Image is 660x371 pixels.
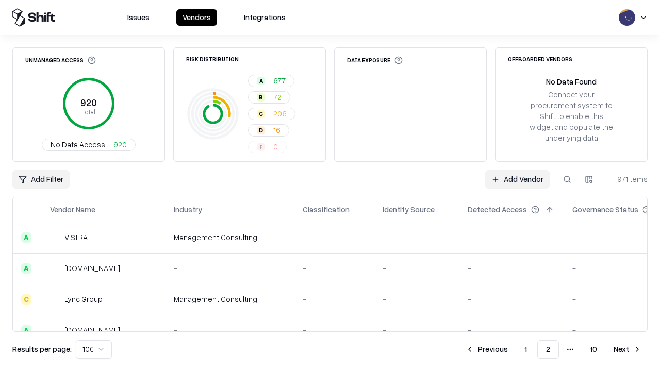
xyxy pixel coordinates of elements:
img: theiet.org [50,263,60,274]
button: Vendors [176,9,217,26]
div: C [21,294,31,305]
div: [DOMAIN_NAME] [64,325,120,335]
div: C [257,110,265,118]
div: - [383,325,451,335]
div: - [468,263,556,274]
button: Integrations [238,9,292,26]
button: 1 [516,340,535,359]
div: No Data Found [546,76,597,87]
div: Vendor Name [50,204,95,215]
div: VISTRA [64,232,88,243]
tspan: 920 [80,97,97,108]
div: Unmanaged Access [25,56,96,64]
span: 920 [113,139,127,150]
div: Risk Distribution [186,56,239,62]
div: Detected Access [468,204,527,215]
button: A677 [248,75,294,87]
span: 677 [273,75,286,86]
button: No Data Access920 [42,139,136,151]
div: Classification [303,204,350,215]
div: - [303,325,366,335]
div: - [303,263,366,274]
button: D16 [248,124,289,137]
div: - [383,294,451,305]
span: 206 [273,108,287,119]
div: Management Consulting [174,232,286,243]
span: 72 [273,92,282,103]
button: 2 [537,340,559,359]
div: D [257,126,265,134]
div: - [174,263,286,274]
div: Identity Source [383,204,435,215]
div: Management Consulting [174,294,286,305]
div: - [383,263,451,274]
div: - [468,294,556,305]
div: A [21,263,31,274]
div: - [468,325,556,335]
div: - [468,232,556,243]
button: Previous [459,340,514,359]
div: Lync Group [64,294,103,305]
div: A [21,232,31,243]
span: 16 [273,125,280,136]
span: No Data Access [51,139,105,150]
div: - [174,325,286,335]
div: - [383,232,451,243]
img: Lync Group [50,294,60,305]
div: Governance Status [572,204,638,215]
img: kadeemarentals.com [50,325,60,335]
div: - [303,232,366,243]
button: 10 [582,340,605,359]
div: - [303,294,366,305]
div: 971 items [606,174,648,184]
img: VISTRA [50,232,60,243]
button: Add Filter [12,170,70,189]
tspan: Total [82,108,95,116]
nav: pagination [459,340,648,359]
p: Results per page: [12,344,72,355]
div: Connect your procurement system to Shift to enable this widget and populate the underlying data [529,89,614,144]
div: [DOMAIN_NAME] [64,263,120,274]
div: Offboarded Vendors [508,56,572,62]
a: Add Vendor [485,170,550,189]
button: B72 [248,91,290,104]
div: B [257,93,265,102]
button: C206 [248,108,295,120]
div: A [21,325,31,335]
button: Next [607,340,648,359]
div: Data Exposure [347,56,403,64]
div: A [257,77,265,85]
button: Issues [121,9,156,26]
div: Industry [174,204,202,215]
